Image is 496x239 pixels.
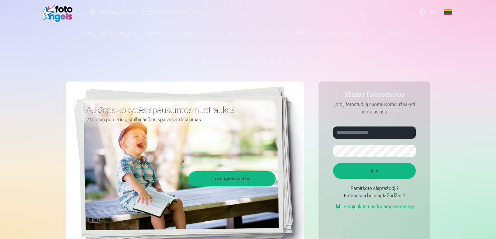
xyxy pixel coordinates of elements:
img: /fa2 [41,2,76,22]
h1: Ryškiausi fotoprisiminimai [66,56,430,67]
a: Rinkiniai [139,24,171,41]
button: Įeiti [333,163,416,179]
p: 210 gsm popierius, stulbinančios spalvos ir detalumas [86,116,271,124]
h3: Aukštos kokybės spausdintos nuotraukos [86,105,271,116]
a: Puodeliai [206,24,241,41]
a: Visos prekės [370,24,424,41]
a: Suvenyrai [241,24,277,41]
h4: Mano fotosesijos [327,90,422,101]
a: Raktų pakabukas [317,24,370,41]
a: Prisijunkite naudodami asmenukę [335,203,414,210]
a: Užsakymo pradžia [189,172,275,185]
div: Pamiršote slaptažodį ? [333,185,416,192]
p: Įeiti į fotostudiją nuotraukoms užsakyti ir parsisiųsti [327,101,422,116]
div: Fotosesija be slaptažodžio ? [333,192,416,199]
a: Spausdinti nuotraukas [73,24,139,41]
a: Kalendoriai [277,24,317,41]
a: Magnetai [171,24,206,41]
